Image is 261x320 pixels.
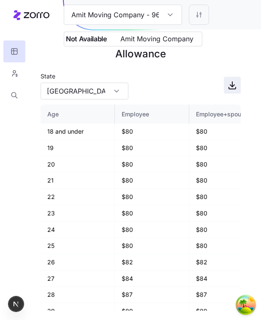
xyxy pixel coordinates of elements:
td: $80 [115,222,189,238]
td: 18 and under [41,124,115,140]
td: $80 [115,140,189,156]
td: 25 [41,238,115,254]
td: $82 [115,254,189,271]
td: $89 [115,303,189,320]
td: 28 [41,287,115,303]
td: $80 [115,189,189,205]
td: 26 [41,254,115,271]
td: $80 [115,124,189,140]
span: Not Available [66,34,107,44]
td: 24 [41,222,115,238]
td: $80 [115,156,189,173]
td: 20 [41,156,115,173]
td: 21 [41,172,115,189]
td: $80 [115,205,189,222]
td: 27 [41,271,115,287]
td: 22 [41,189,115,205]
td: $80 [115,238,189,254]
div: Employee [122,110,182,119]
span: Amit Moving Company [114,34,200,44]
td: $80 [115,172,189,189]
button: Open Tanstack query devtools [237,296,254,313]
h1: Allowance [41,44,241,64]
td: $87 [115,287,189,303]
div: Age [47,110,108,119]
td: 23 [41,205,115,222]
td: 19 [41,140,115,156]
label: State [41,72,55,81]
button: Settings [189,5,209,25]
td: $84 [115,271,189,287]
div: Employee+spouse [196,110,256,119]
td: 29 [41,303,115,320]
